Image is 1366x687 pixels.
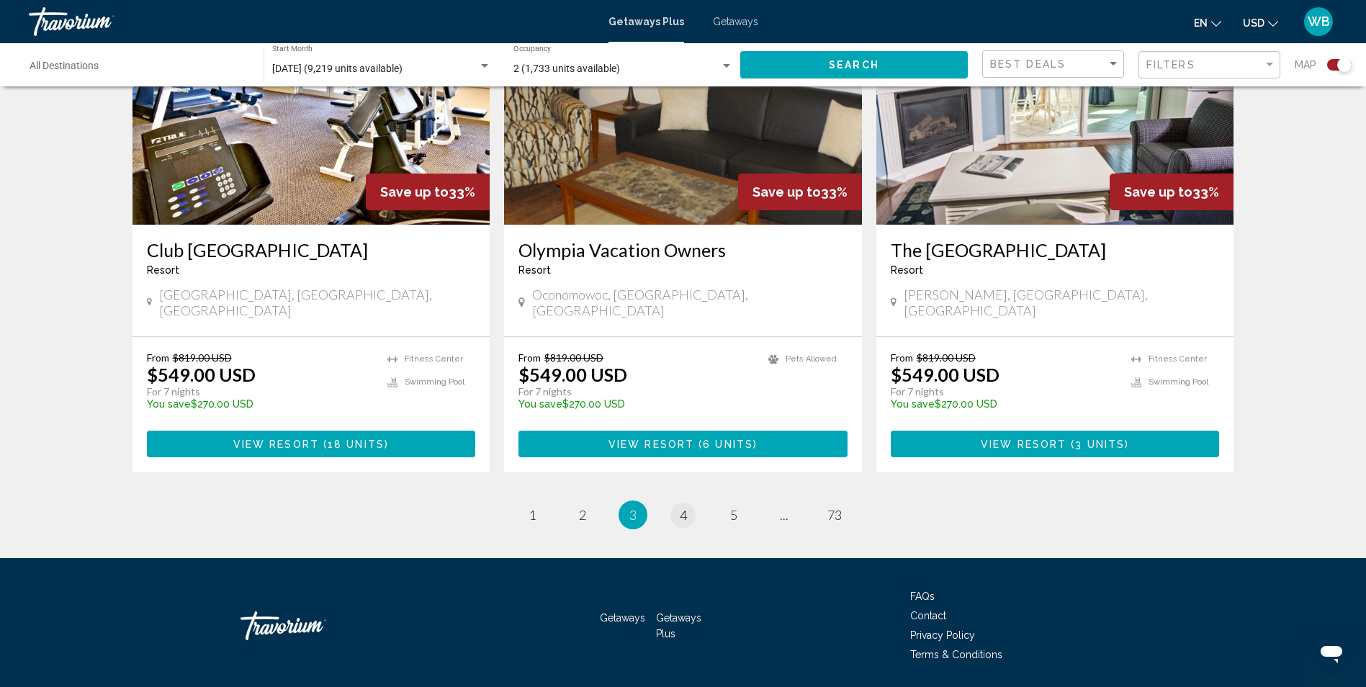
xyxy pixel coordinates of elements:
p: $270.00 USD [891,398,1118,410]
a: The [GEOGRAPHIC_DATA] [891,239,1220,261]
span: You save [891,398,935,410]
a: Olympia Vacation Owners [518,239,848,261]
button: Change currency [1243,12,1278,33]
span: $819.00 USD [544,351,603,364]
span: From [518,351,541,364]
span: [DATE] (9,219 units available) [272,63,403,74]
p: $549.00 USD [147,364,256,385]
span: 18 units [328,439,385,450]
div: 33% [738,174,862,210]
span: ( ) [1066,439,1129,450]
span: ( ) [319,439,389,450]
span: Resort [891,264,923,276]
span: You save [518,398,562,410]
a: FAQs [910,591,935,602]
button: View Resort(6 units) [518,431,848,457]
span: WB [1308,14,1330,29]
span: $819.00 USD [917,351,976,364]
span: Resort [147,264,179,276]
span: 2 [579,507,586,523]
span: View Resort [608,439,694,450]
span: [GEOGRAPHIC_DATA], [GEOGRAPHIC_DATA], [GEOGRAPHIC_DATA] [159,287,475,318]
iframe: Button to launch messaging window [1308,629,1354,675]
a: Getaways [713,16,758,27]
span: ... [780,507,788,523]
span: Save up to [380,184,449,199]
span: 4 [680,507,687,523]
a: Travorium [241,604,385,647]
span: View Resort [981,439,1066,450]
span: Save up to [1124,184,1192,199]
span: Swimming Pool [405,377,464,387]
a: Club [GEOGRAPHIC_DATA] [147,239,476,261]
span: 73 [827,507,842,523]
span: Best Deals [990,58,1066,70]
span: Fitness Center [405,354,463,364]
span: Fitness Center [1149,354,1207,364]
button: Search [740,51,968,78]
p: $270.00 USD [518,398,754,410]
span: USD [1243,17,1264,29]
span: Swimming Pool [1149,377,1208,387]
ul: Pagination [132,500,1234,529]
mat-select: Sort by [990,58,1120,71]
p: $549.00 USD [891,364,999,385]
span: en [1194,17,1208,29]
a: Getaways Plus [608,16,684,27]
span: View Resort [233,439,319,450]
span: 3 units [1075,439,1125,450]
span: 1 [529,507,536,523]
span: 5 [730,507,737,523]
span: 2 (1,733 units available) [513,63,620,74]
a: Getaways [600,612,645,624]
a: Privacy Policy [910,629,975,641]
span: From [891,351,913,364]
span: From [147,351,169,364]
span: [PERSON_NAME], [GEOGRAPHIC_DATA], [GEOGRAPHIC_DATA] [904,287,1219,318]
p: For 7 nights [518,385,754,398]
p: $549.00 USD [518,364,627,385]
span: Resort [518,264,551,276]
span: Oconomowoc, [GEOGRAPHIC_DATA], [GEOGRAPHIC_DATA] [532,287,848,318]
button: View Resort(3 units) [891,431,1220,457]
a: Contact [910,610,946,621]
button: Filter [1138,50,1280,80]
span: Search [829,60,879,71]
span: Pets Allowed [786,354,837,364]
button: View Resort(18 units) [147,431,476,457]
div: 33% [366,174,490,210]
span: 3 [629,507,637,523]
span: You save [147,398,191,410]
span: ( ) [694,439,758,450]
button: User Menu [1300,6,1337,37]
p: For 7 nights [147,385,374,398]
span: $819.00 USD [173,351,232,364]
span: 6 units [703,439,753,450]
button: Change language [1194,12,1221,33]
p: $270.00 USD [147,398,374,410]
span: Filters [1146,59,1195,71]
span: Save up to [752,184,821,199]
div: 33% [1110,174,1234,210]
a: Travorium [29,7,594,36]
span: Map [1295,55,1316,75]
p: For 7 nights [891,385,1118,398]
a: Getaways Plus [656,612,701,639]
a: Terms & Conditions [910,649,1002,660]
